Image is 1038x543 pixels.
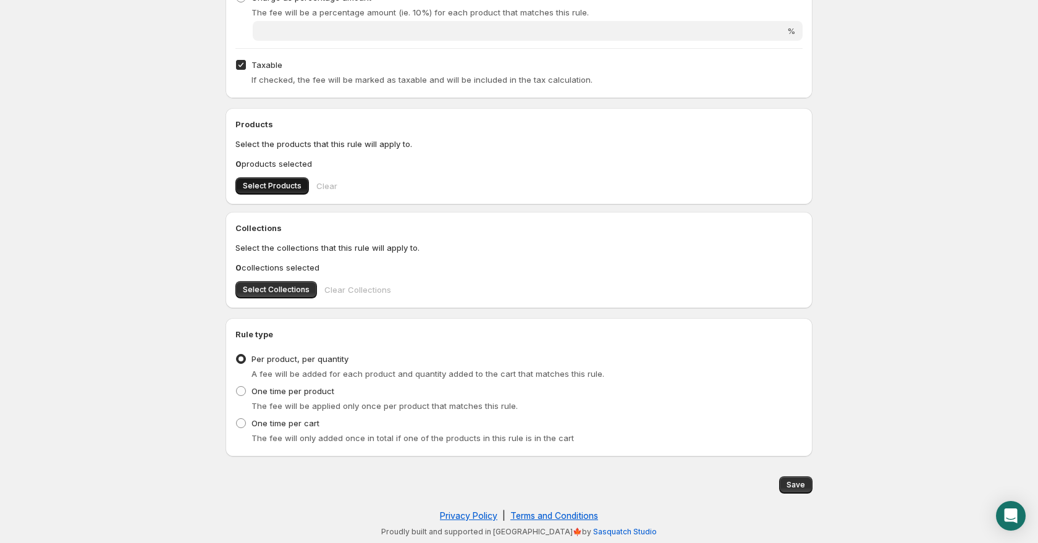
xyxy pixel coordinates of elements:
[251,6,803,19] p: The fee will be a percentage amount (ie. 10%) for each product that matches this rule.
[235,222,803,234] h2: Collections
[243,285,310,295] span: Select Collections
[251,369,604,379] span: A fee will be added for each product and quantity added to the cart that matches this rule.
[251,386,334,396] span: One time per product
[440,510,497,521] a: Privacy Policy
[235,177,309,195] button: Select Products
[251,433,574,443] span: The fee will only added once in total if one of the products in this rule is in the cart
[235,328,803,340] h2: Rule type
[996,501,1026,531] div: Open Intercom Messenger
[235,158,803,170] p: products selected
[251,75,593,85] span: If checked, the fee will be marked as taxable and will be included in the tax calculation.
[510,510,598,521] a: Terms and Conditions
[787,26,795,36] span: %
[251,401,518,411] span: The fee will be applied only once per product that matches this rule.
[251,60,282,70] span: Taxable
[787,480,805,490] span: Save
[243,181,302,191] span: Select Products
[251,354,348,364] span: Per product, per quantity
[235,242,803,254] p: Select the collections that this rule will apply to.
[235,263,242,272] b: 0
[502,510,505,521] span: |
[779,476,812,494] button: Save
[593,527,657,536] a: Sasquatch Studio
[251,418,319,428] span: One time per cart
[235,261,803,274] p: collections selected
[235,281,317,298] button: Select Collections
[235,159,242,169] b: 0
[235,118,803,130] h2: Products
[235,138,803,150] p: Select the products that this rule will apply to.
[232,527,806,537] p: Proudly built and supported in [GEOGRAPHIC_DATA]🍁by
